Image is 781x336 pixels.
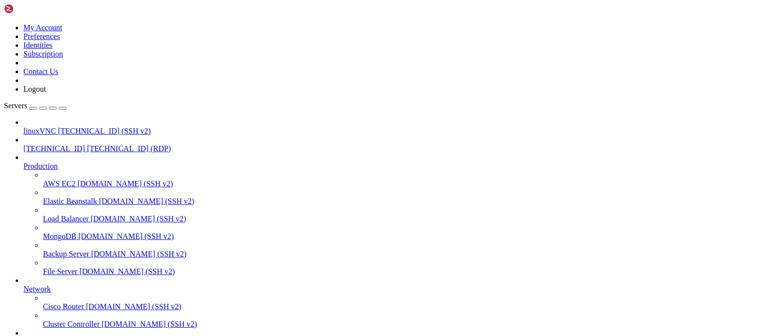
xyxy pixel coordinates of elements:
li: AWS EC2 [DOMAIN_NAME] (SSH v2) [43,171,777,188]
li: Cluster Controller [DOMAIN_NAME] (SSH v2) [43,311,777,329]
li: Elastic Beanstalk [DOMAIN_NAME] (SSH v2) [43,188,777,206]
a: Logout [23,85,46,93]
span: Production [23,162,58,170]
a: Elastic Beanstalk [DOMAIN_NAME] (SSH v2) [43,197,777,206]
a: Subscription [23,50,63,58]
span: AWS EC2 [43,179,76,188]
li: Production [23,153,777,276]
span: [DOMAIN_NAME] (SSH v2) [102,320,197,328]
li: Cisco Router [DOMAIN_NAME] (SSH v2) [43,294,777,311]
span: Backup Server [43,250,89,258]
span: Cluster Controller [43,320,100,328]
a: Load Balancer [DOMAIN_NAME] (SSH v2) [43,215,777,223]
li: File Server [DOMAIN_NAME] (SSH v2) [43,258,777,276]
span: [DOMAIN_NAME] (SSH v2) [99,197,195,205]
a: Identities [23,41,53,49]
a: Backup Server [DOMAIN_NAME] (SSH v2) [43,250,777,258]
span: MongoDB [43,232,76,240]
span: [TECHNICAL_ID] [23,144,85,153]
li: [TECHNICAL_ID] [TECHNICAL_ID] (RDP) [23,136,777,153]
span: [TECHNICAL_ID] (SSH v2) [58,127,151,135]
a: linuxVNC [TECHNICAL_ID] (SSH v2) [23,127,777,136]
span: File Server [43,267,78,276]
li: Network [23,276,777,329]
img: Shellngn [4,4,60,14]
a: Contact Us [23,67,59,76]
span: [DOMAIN_NAME] (SSH v2) [91,250,187,258]
li: MongoDB [DOMAIN_NAME] (SSH v2) [43,223,777,241]
span: Elastic Beanstalk [43,197,97,205]
span: [DOMAIN_NAME] (SSH v2) [78,179,173,188]
span: [DOMAIN_NAME] (SSH v2) [91,215,186,223]
a: Cisco Router [DOMAIN_NAME] (SSH v2) [43,302,777,311]
a: Network [23,285,777,294]
span: Cisco Router [43,302,84,311]
span: Load Balancer [43,215,89,223]
li: linuxVNC [TECHNICAL_ID] (SSH v2) [23,118,777,136]
span: [DOMAIN_NAME] (SSH v2) [80,267,175,276]
a: Servers [4,101,66,110]
a: MongoDB [DOMAIN_NAME] (SSH v2) [43,232,777,241]
span: Network [23,285,51,293]
a: File Server [DOMAIN_NAME] (SSH v2) [43,267,777,276]
a: Preferences [23,32,60,40]
span: Servers [4,101,27,110]
a: Production [23,162,777,171]
span: [TECHNICAL_ID] (RDP) [87,144,171,153]
span: [DOMAIN_NAME] (SSH v2) [86,302,182,311]
span: [DOMAIN_NAME] (SSH v2) [78,232,174,240]
a: AWS EC2 [DOMAIN_NAME] (SSH v2) [43,179,777,188]
a: Cluster Controller [DOMAIN_NAME] (SSH v2) [43,320,777,329]
li: Backup Server [DOMAIN_NAME] (SSH v2) [43,241,777,258]
li: Load Balancer [DOMAIN_NAME] (SSH v2) [43,206,777,223]
a: My Account [23,23,62,32]
a: [TECHNICAL_ID] [TECHNICAL_ID] (RDP) [23,144,777,153]
span: linuxVNC [23,127,56,135]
